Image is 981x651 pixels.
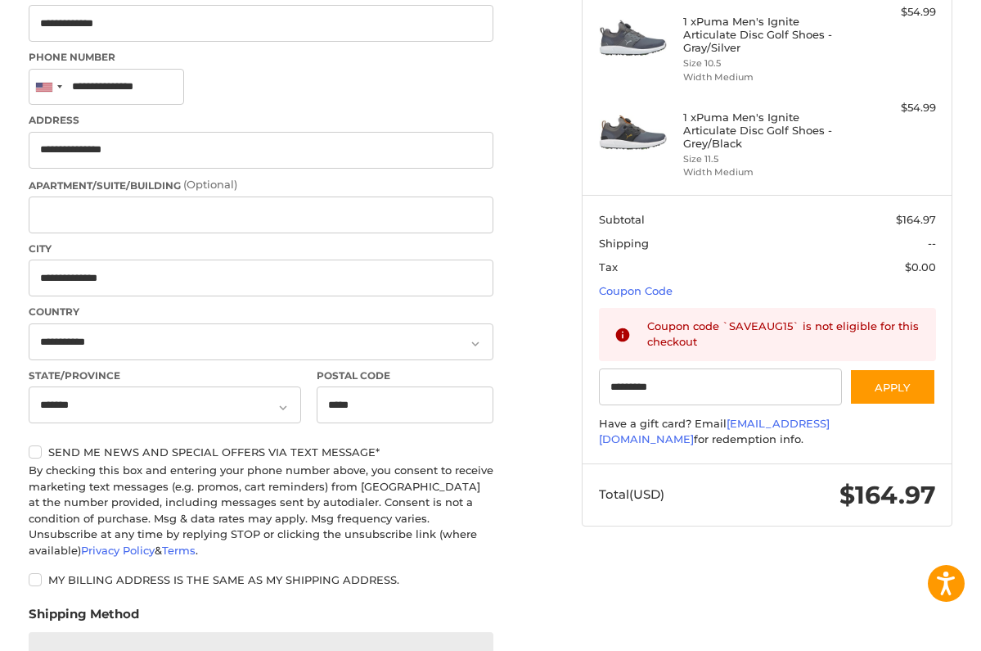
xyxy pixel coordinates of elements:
[183,178,237,191] small: (Optional)
[29,113,494,128] label: Address
[839,480,936,510] span: $164.97
[599,486,664,502] span: Total (USD)
[81,544,155,557] a: Privacy Policy
[683,70,848,84] li: Width Medium
[683,15,848,55] h4: 1 x Puma Men's Ignite Articulate Disc Golf Shoes - Gray/Silver
[852,100,936,116] div: $54.99
[852,4,936,20] div: $54.99
[683,57,848,70] li: Size 10.5
[29,242,494,256] label: City
[599,284,673,297] a: Coupon Code
[29,368,301,383] label: State/Province
[29,463,494,558] div: By checking this box and entering your phone number above, you consent to receive marketing text ...
[683,152,848,166] li: Size 11.5
[599,213,645,226] span: Subtotal
[599,237,649,250] span: Shipping
[29,50,494,65] label: Phone Number
[29,70,67,105] div: United States: +1
[647,319,920,350] div: Coupon code `SAVEAUG15` is not eligible for this checkout
[928,237,936,250] span: --
[683,111,848,151] h4: 1 x Puma Men's Ignite Articulate Disc Golf Shoes - Grey/Black
[599,368,842,405] input: Gift Certificate or Coupon Code
[599,260,618,274] span: Tax
[29,177,494,193] label: Apartment/Suite/Building
[896,213,936,226] span: $164.97
[29,445,494,459] label: Send me news and special offers via text message*
[849,368,936,405] button: Apply
[317,368,493,383] label: Postal Code
[162,544,196,557] a: Terms
[29,605,139,631] legend: Shipping Method
[683,165,848,179] li: Width Medium
[905,260,936,274] span: $0.00
[29,573,494,586] label: My billing address is the same as my shipping address.
[29,305,494,319] label: Country
[599,416,936,448] div: Have a gift card? Email for redemption info.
